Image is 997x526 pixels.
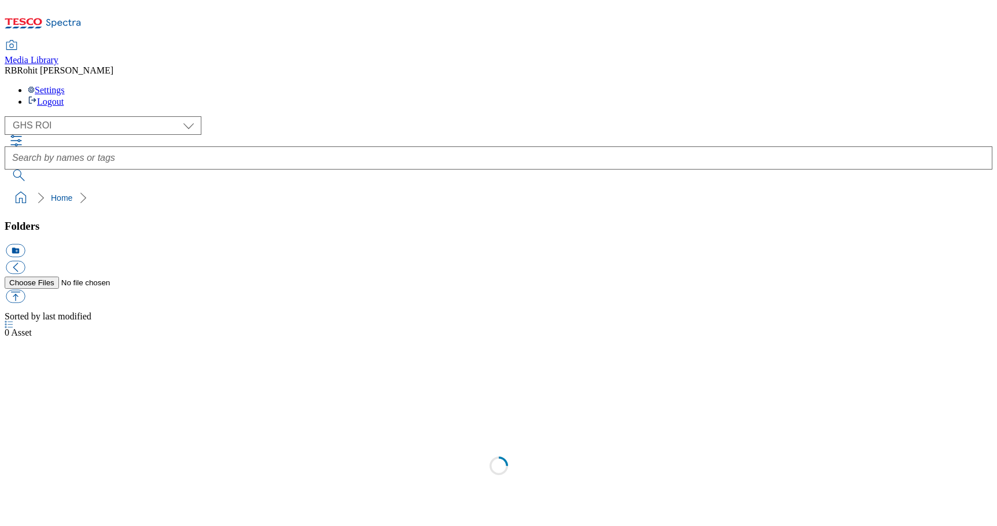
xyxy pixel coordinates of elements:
[5,311,91,321] span: Sorted by last modified
[17,65,113,75] span: Rohit [PERSON_NAME]
[5,328,11,337] span: 0
[5,65,17,75] span: RB
[28,85,65,95] a: Settings
[12,189,30,207] a: home
[5,55,58,65] span: Media Library
[5,146,992,170] input: Search by names or tags
[28,97,64,106] a: Logout
[51,193,72,203] a: Home
[5,328,32,337] span: Asset
[5,187,992,209] nav: breadcrumb
[5,41,58,65] a: Media Library
[5,220,992,233] h3: Folders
